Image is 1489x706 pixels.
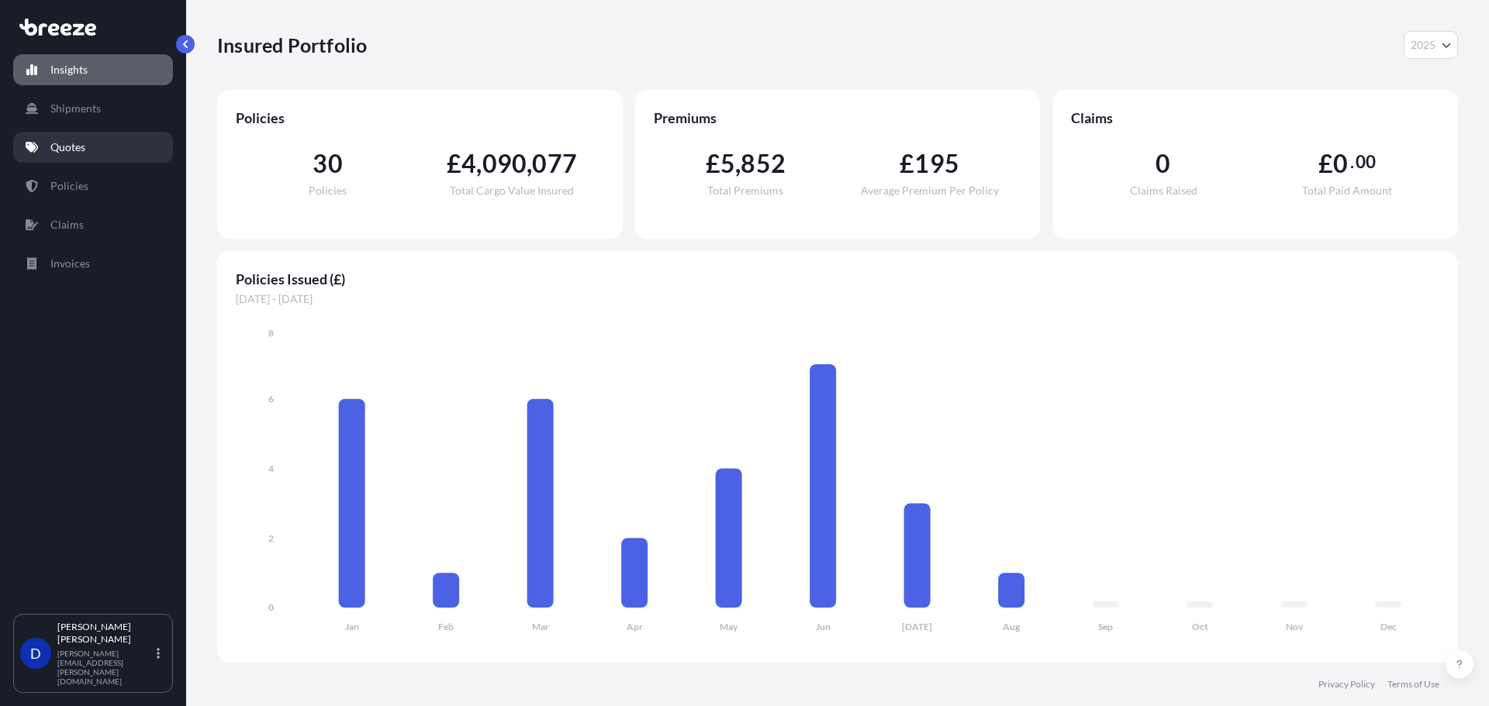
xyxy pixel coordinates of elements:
a: Privacy Policy [1318,678,1375,691]
span: 0 [1156,151,1170,176]
tspan: Nov [1286,621,1304,632]
span: Claims Raised [1130,185,1197,196]
a: Insights [13,54,173,85]
span: Policies [309,185,347,196]
span: Average Premium Per Policy [861,185,999,196]
span: 00 [1356,156,1376,168]
p: [PERSON_NAME] [PERSON_NAME] [57,621,154,646]
span: £ [1318,151,1333,176]
p: Quotes [50,139,85,155]
span: [DATE] - [DATE] [236,291,1439,307]
tspan: May [720,621,738,632]
p: Claims [50,217,84,232]
tspan: 4 [268,463,274,474]
span: £ [447,151,461,176]
button: Year Selector [1404,31,1458,59]
p: Invoices [50,256,90,271]
span: Policies Issued (£) [236,270,1439,288]
span: Premiums [654,108,1022,127]
span: , [476,151,482,176]
span: 195 [914,151,959,176]
span: Total Cargo Value Insured [450,185,574,196]
tspan: 2 [268,532,274,544]
span: Total Paid Amount [1302,185,1392,196]
span: 852 [741,151,786,176]
span: , [527,151,532,176]
a: Policies [13,170,173,201]
tspan: 0 [268,601,274,613]
span: Total Premiums [707,185,783,196]
tspan: 8 [268,327,274,339]
span: Policies [236,108,604,127]
tspan: Oct [1192,621,1208,632]
span: 30 [313,151,342,176]
a: Quotes [13,132,173,163]
tspan: Apr [627,621,643,632]
span: £ [706,151,720,176]
tspan: Dec [1380,621,1397,632]
a: Shipments [13,93,173,124]
span: 077 [532,151,577,176]
tspan: Mar [532,621,549,632]
span: Claims [1071,108,1439,127]
tspan: Jun [816,621,831,632]
span: 090 [482,151,527,176]
span: 4 [461,151,476,176]
tspan: 6 [268,393,274,405]
a: Terms of Use [1387,678,1439,691]
p: Insured Portfolio [217,33,367,57]
tspan: [DATE] [902,621,932,632]
tspan: Feb [438,621,454,632]
p: Shipments [50,101,101,116]
span: . [1350,156,1354,168]
p: [PERSON_NAME][EMAIL_ADDRESS][PERSON_NAME][DOMAIN_NAME] [57,649,154,686]
span: £ [900,151,914,176]
p: Insights [50,62,88,77]
span: D [30,646,41,661]
p: Policies [50,178,88,194]
span: 5 [720,151,735,176]
tspan: Aug [1003,621,1021,632]
a: Claims [13,209,173,240]
span: , [735,151,741,176]
tspan: Sep [1098,621,1113,632]
tspan: Jan [345,621,359,632]
span: 2025 [1411,37,1435,53]
a: Invoices [13,248,173,279]
span: 0 [1333,151,1348,176]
